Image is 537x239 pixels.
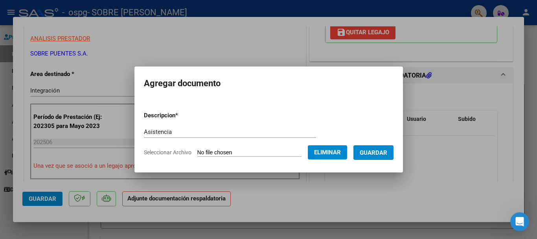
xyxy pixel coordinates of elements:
iframe: Intercom live chat [510,212,529,231]
span: Seleccionar Archivo [144,149,191,156]
span: Guardar [360,149,387,156]
button: Eliminar [308,145,347,159]
span: Eliminar [314,149,341,156]
h2: Agregar documento [144,76,394,91]
p: Descripcion [144,111,219,120]
button: Guardar [353,145,394,160]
